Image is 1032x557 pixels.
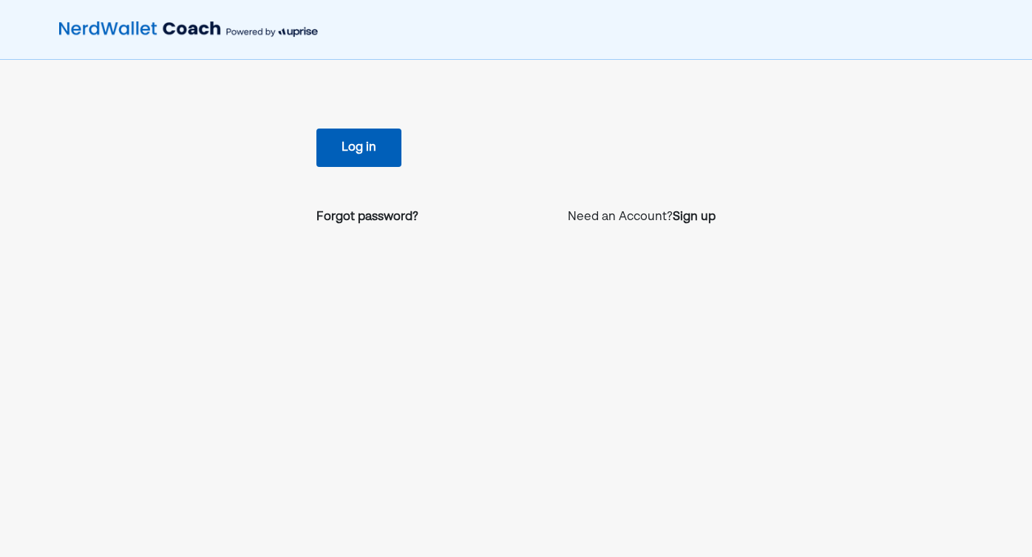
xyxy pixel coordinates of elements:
[568,208,716,226] p: Need an Account?
[673,208,716,226] a: Sign up
[316,208,418,226] a: Forgot password?
[316,129,401,167] button: Log in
